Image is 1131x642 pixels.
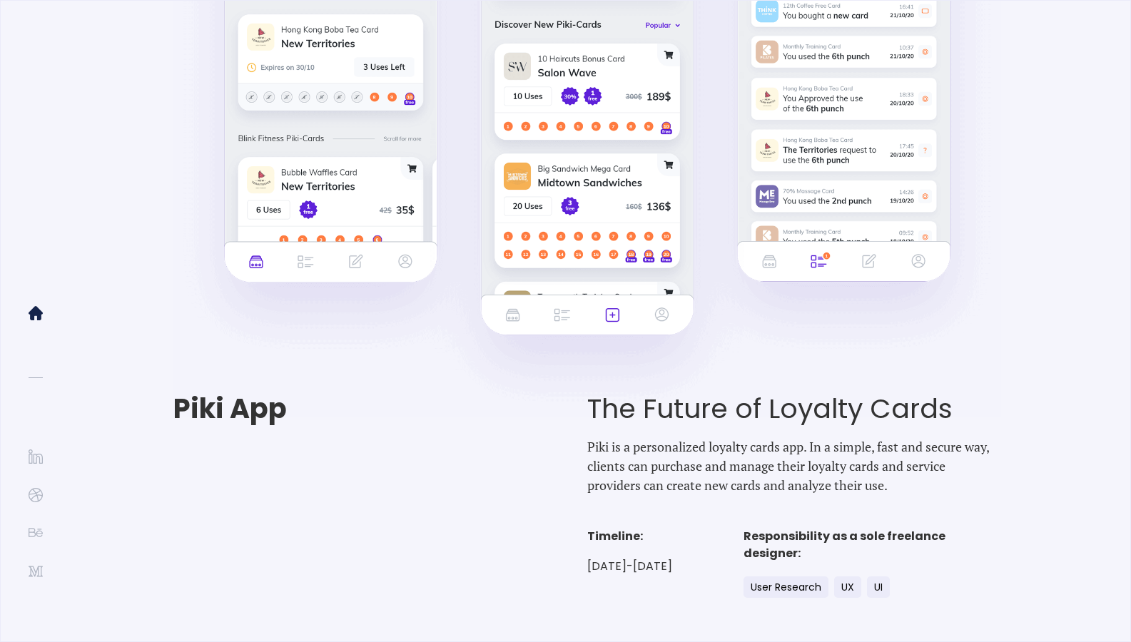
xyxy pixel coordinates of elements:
p: [DATE]-[DATE] [587,559,672,574]
div: UI [867,576,890,598]
div: UX [834,576,861,598]
h4: Timeline: [587,528,672,545]
h1: The Future of Loyalty Cards [587,393,1001,424]
p: Piki is a personalized loyalty cards app. In a simple, fast and secure way, clients can purchase ... [587,437,1001,495]
h1: Piki App [173,393,587,424]
div: User Research [744,576,828,598]
h4: Responsibility as a sole freelance designer: [744,528,1001,562]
